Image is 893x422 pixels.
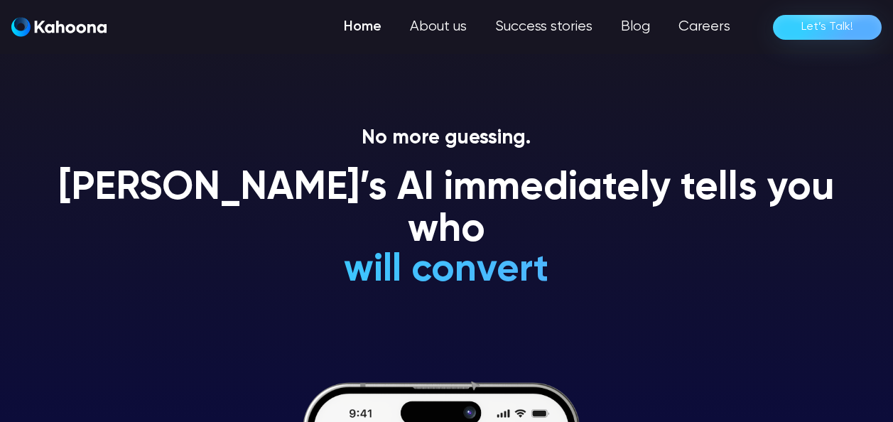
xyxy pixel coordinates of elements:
a: Blog [607,13,664,41]
a: home [11,17,107,38]
h1: [PERSON_NAME]’s AI immediately tells you who [45,168,848,252]
img: Kahoona logo white [11,17,107,37]
a: About us [396,13,481,41]
a: Let’s Talk! [773,15,882,40]
a: Home [330,13,396,41]
a: Careers [664,13,745,41]
div: Let’s Talk! [801,16,853,38]
a: Success stories [481,13,607,41]
h1: will convert [237,249,656,291]
p: No more guessing. [45,126,848,151]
